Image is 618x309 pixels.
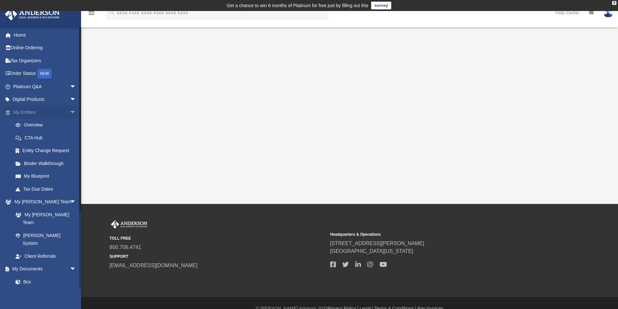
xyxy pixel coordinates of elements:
a: My [PERSON_NAME] Team [9,208,79,229]
i: search [108,9,115,16]
img: Anderson Advisors Platinum Portal [3,8,62,20]
a: Home [5,29,86,42]
a: Binder Walkthrough [9,157,86,170]
a: Digital Productsarrow_drop_down [5,93,86,106]
a: Client Referrals [9,250,83,263]
a: My Documentsarrow_drop_down [5,263,83,276]
a: CTA Hub [9,131,86,144]
small: TOLL FREE [110,235,326,241]
a: Platinum Q&Aarrow_drop_down [5,80,86,93]
a: My Entitiesarrow_drop_down [5,106,86,119]
img: Anderson Advisors Platinum Portal [110,220,149,229]
a: menu [88,12,95,17]
span: arrow_drop_down [70,80,83,93]
a: Tax Due Dates [9,183,86,196]
a: Tax Organizers [5,54,86,67]
span: arrow_drop_down [70,196,83,209]
div: NEW [37,69,52,78]
a: Box [9,275,79,288]
a: [EMAIL_ADDRESS][DOMAIN_NAME] [110,263,198,268]
a: My [PERSON_NAME] Teamarrow_drop_down [5,196,83,208]
a: [STREET_ADDRESS][PERSON_NAME] [330,241,424,246]
a: Overview [9,119,86,132]
small: SUPPORT [110,254,326,259]
small: Headquarters & Operations [330,232,546,237]
span: arrow_drop_down [70,106,83,119]
img: User Pic [603,8,613,18]
a: 800.706.4741 [110,244,141,250]
a: [GEOGRAPHIC_DATA][US_STATE] [330,248,413,254]
a: Order StatusNEW [5,67,86,80]
span: arrow_drop_down [70,263,83,276]
span: arrow_drop_down [70,93,83,106]
a: Entity Change Request [9,144,86,157]
a: Online Ordering [5,42,86,54]
i: menu [88,9,95,17]
div: Get a chance to win 6 months of Platinum for free just by filling out this [227,2,369,9]
a: survey [371,2,391,9]
a: [PERSON_NAME] System [9,229,83,250]
div: close [612,1,616,5]
a: My Blueprint [9,170,83,183]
